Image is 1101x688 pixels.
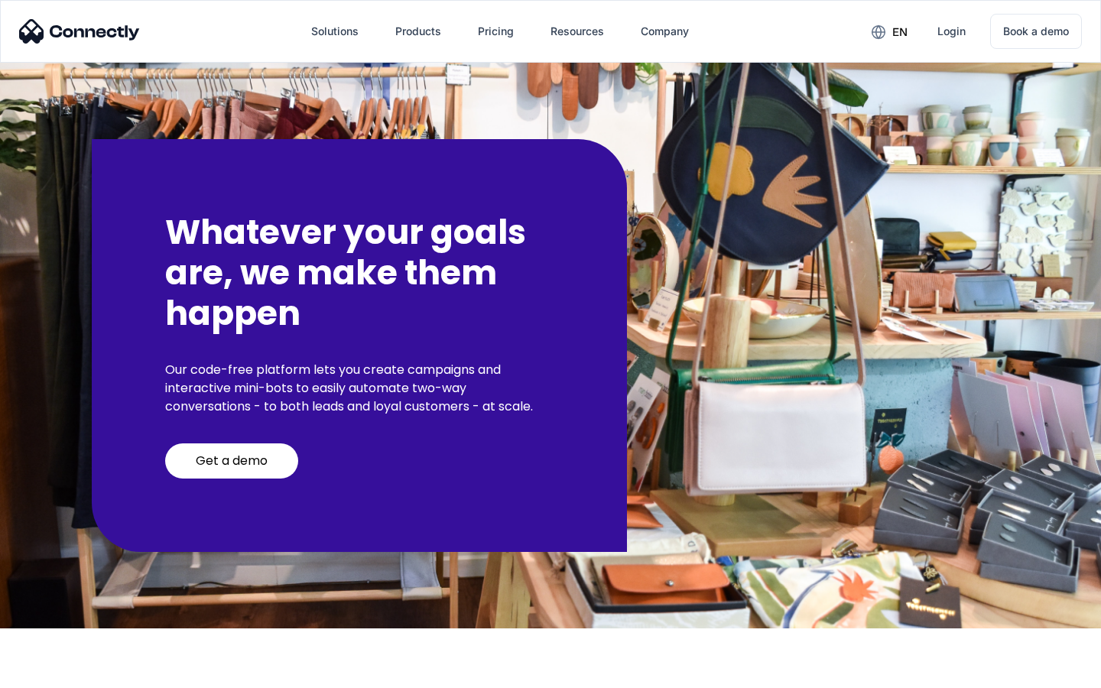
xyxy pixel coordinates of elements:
[990,14,1082,49] a: Book a demo
[925,13,978,50] a: Login
[165,213,554,333] h2: Whatever your goals are, we make them happen
[165,443,298,479] a: Get a demo
[15,661,92,683] aside: Language selected: English
[892,21,908,43] div: en
[311,21,359,42] div: Solutions
[478,21,514,42] div: Pricing
[550,21,604,42] div: Resources
[165,361,554,416] p: Our code-free platform lets you create campaigns and interactive mini-bots to easily automate two...
[466,13,526,50] a: Pricing
[31,661,92,683] ul: Language list
[395,21,441,42] div: Products
[641,21,689,42] div: Company
[19,19,140,44] img: Connectly Logo
[937,21,966,42] div: Login
[196,453,268,469] div: Get a demo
